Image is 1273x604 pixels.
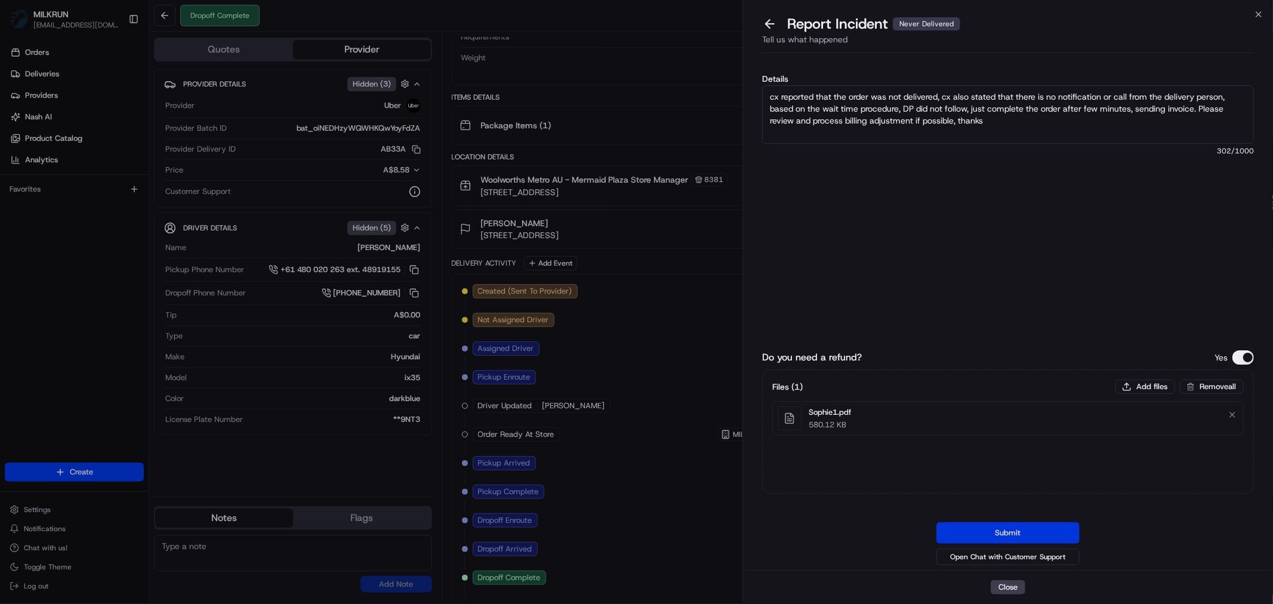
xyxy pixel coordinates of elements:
[809,420,851,430] p: 580.12 KB
[1115,380,1175,394] button: Add files
[1224,406,1241,423] button: Remove file
[809,406,851,418] p: Sophie1.pdf
[787,14,960,33] p: Report Incident
[936,548,1080,565] button: Open Chat with Customer Support
[1215,352,1228,363] p: Yes
[762,350,862,365] label: Do you need a refund?
[762,33,1254,53] div: Tell us what happened
[762,75,1254,83] label: Details
[1180,380,1244,394] button: Removeall
[762,85,1254,144] textarea: cx reported that the order was not delivered, cx also stated that there is no notification or cal...
[762,146,1254,156] span: 302 /1000
[893,17,960,30] div: Never Delivered
[936,522,1080,544] button: Submit
[772,381,803,393] h3: Files ( 1 )
[991,580,1025,594] button: Close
